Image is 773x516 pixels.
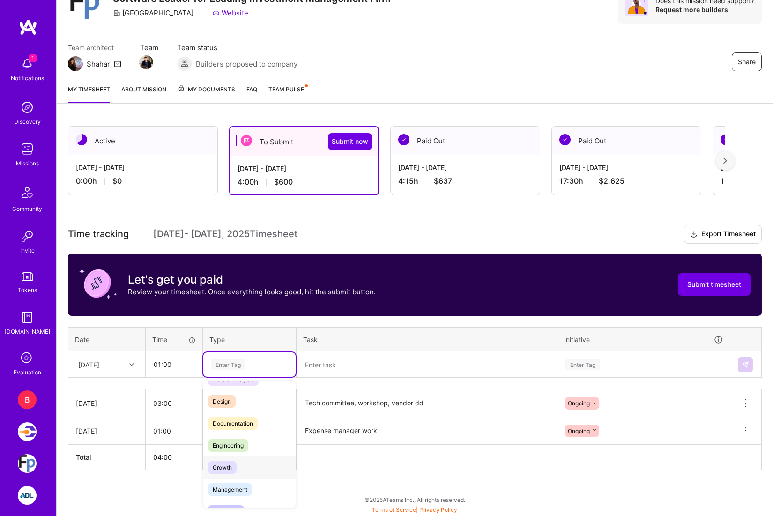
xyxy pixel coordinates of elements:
span: | [372,506,457,513]
div: Notifications [11,73,44,83]
img: Team Member Avatar [139,55,153,69]
a: My Documents [178,84,235,103]
div: 17:30 h [559,176,693,186]
button: Export Timesheet [684,225,762,244]
img: Submit [742,361,749,368]
span: $637 [434,176,452,186]
img: Velocity: Enabling Developers Create Isolated Environments, Easily. [18,422,37,441]
span: Builders proposed to company [196,59,297,69]
div: © 2025 ATeams Inc., All rights reserved. [56,488,773,511]
i: icon Chevron [129,362,134,367]
a: About Mission [121,84,166,103]
img: Team Architect [68,56,83,71]
img: Community [16,181,38,204]
a: Privacy Policy [419,506,457,513]
div: 4:00 h [238,177,371,187]
img: discovery [18,98,37,117]
a: ADL: Technology Modernization Sprint 1 [15,486,39,505]
a: B [15,390,39,409]
input: HH:MM [146,391,202,416]
div: [DATE] [76,398,138,408]
a: Team Pulse [268,84,307,103]
div: Discovery [14,117,41,127]
div: [GEOGRAPHIC_DATA] [113,8,193,18]
span: Ongoing [568,427,590,434]
img: coin [79,265,117,302]
span: Growth [208,461,237,474]
i: icon Mail [114,60,121,67]
span: [DATE] - [DATE] , 2025 Timesheet [153,228,297,240]
textarea: Expense manager work [297,418,556,444]
a: My timesheet [68,84,110,103]
span: Documentation [208,417,258,430]
img: Invite [18,227,37,246]
img: Paid Out [721,134,732,145]
span: Team [140,43,158,52]
div: Shahar [87,59,110,69]
i: icon CompanyGray [113,9,120,17]
div: Initiative [564,334,723,345]
textarea: Tech committee, workshop, vendor dd [297,390,556,416]
div: B [18,390,37,409]
img: bell [18,54,37,73]
img: Builders proposed to company [177,56,192,71]
span: Ongoing [568,400,590,407]
div: [DATE] [78,359,99,369]
span: Team status [177,43,297,52]
span: Management [208,483,252,496]
div: Paid Out [391,127,540,155]
div: Paid Out [552,127,701,155]
button: Share [732,52,762,71]
span: Engineering [208,439,248,452]
a: Website [212,8,248,18]
button: Submit timesheet [678,273,751,296]
div: [DATE] [76,426,138,436]
span: 1 [29,54,37,62]
a: Team Member Avatar [140,54,152,70]
input: HH:MM [146,419,202,443]
img: tokens [22,272,33,281]
img: right [723,157,727,164]
h3: Let's get you paid [128,273,376,287]
div: Evaluation [14,367,41,377]
span: Submit timesheet [687,280,741,289]
th: Type [203,327,297,351]
div: Invite [20,246,35,255]
div: [DATE] - [DATE] [76,163,210,172]
div: Missions [16,158,39,168]
div: [DOMAIN_NAME] [5,327,50,337]
div: Time [152,335,196,344]
img: Active [76,134,87,145]
span: $600 [274,177,293,187]
th: Total [68,445,146,470]
a: Terms of Service [372,506,416,513]
div: Community [12,204,42,214]
th: 04:00 [146,445,203,470]
i: icon Download [690,230,698,239]
a: Franklin Park: Software Leader for Leading Investment Management Firm [15,454,39,473]
img: ADL: Technology Modernization Sprint 1 [18,486,37,505]
img: teamwork [18,140,37,158]
div: 4:15 h [398,176,532,186]
th: Date [68,327,146,351]
a: FAQ [246,84,257,103]
div: Active [68,127,217,155]
div: Enter Tag [211,357,245,372]
img: Franklin Park: Software Leader for Leading Investment Management Firm [18,454,37,473]
span: Design [208,395,236,408]
span: Share [738,57,756,67]
img: guide book [18,308,37,327]
span: $0 [112,176,122,186]
i: icon SelectionTeam [18,350,36,367]
button: Submit now [328,133,372,150]
span: Time tracking [68,228,129,240]
span: Team Pulse [268,86,304,93]
span: $2,625 [599,176,624,186]
img: logo [19,19,37,36]
p: Review your timesheet. Once everything looks good, hit the submit button. [128,287,376,297]
div: To Submit [230,127,378,156]
img: Paid Out [559,134,571,145]
div: Request more builders [655,5,754,14]
div: [DATE] - [DATE] [559,163,693,172]
div: Enter Tag [565,357,600,372]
